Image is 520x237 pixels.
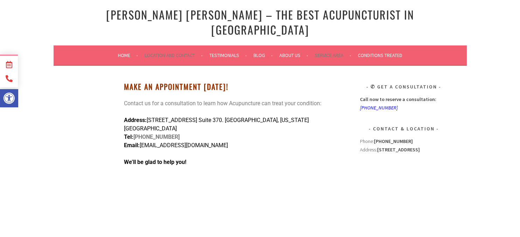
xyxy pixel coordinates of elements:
span: [EMAIL_ADDRESS][DOMAIN_NAME] [140,142,228,149]
strong: Call now to reserve a consultation: [360,96,436,102]
a: [PERSON_NAME] [PERSON_NAME] – The Best Acupuncturist In [GEOGRAPHIC_DATA] [106,6,414,38]
a: Service Area [315,51,351,59]
a: Blog [254,51,273,59]
strong: Address: [124,117,147,123]
a: Home [118,51,138,59]
a: Location and Contact [145,51,203,59]
a: [PHONE_NUMBER] [360,105,398,111]
h3: Contact & Location [360,124,448,133]
strong: We’ll be glad to help you! [124,159,186,165]
a: Testimonials [209,51,247,59]
strong: Make An Appointment [DATE]! [124,81,228,92]
span: [STREET_ADDRESS] Suite 370. [GEOGRAPHIC_DATA], [US_STATE][GEOGRAPHIC_DATA] [124,117,309,132]
span: Tel: [124,134,133,140]
strong: [PHONE_NUMBER] [124,134,180,149]
h3: ✆ Get A Consultation [360,82,448,91]
strong: [PHONE_NUMBER] [374,138,413,144]
strong: [STREET_ADDRESS] [377,146,420,153]
a: Conditions Treated [358,51,402,59]
div: Phone: [360,137,448,145]
a: About Us [279,51,308,59]
strong: Email: [124,142,140,149]
p: Contact us for a consultation to learn how Acupuncture can treat your condition: [124,99,341,108]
